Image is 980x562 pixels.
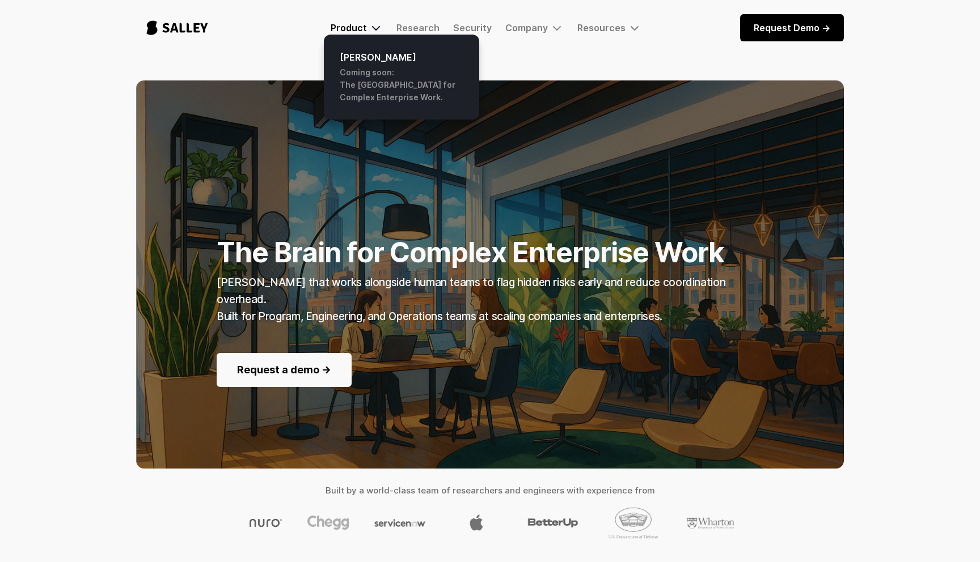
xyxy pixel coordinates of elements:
[324,35,479,120] nav: Product
[577,21,641,35] div: Resources
[340,66,463,104] div: Coming soon: The [GEOGRAPHIC_DATA] for Complex Enterprise Work.
[136,482,844,499] h4: Built by a world-class team of researchers and engineers with experience from
[331,41,472,113] a: [PERSON_NAME]Coming soon:The [GEOGRAPHIC_DATA] for Complex Enterprise Work.
[136,9,218,46] a: home
[505,21,564,35] div: Company
[340,50,463,64] h6: [PERSON_NAME]
[331,22,367,33] div: Product
[453,22,492,33] a: Security
[217,276,725,323] strong: [PERSON_NAME] that works alongside human teams to flag hidden risks early and reduce coordination...
[217,353,352,387] a: Request a demo ->
[396,22,440,33] a: Research
[577,22,626,33] div: Resources
[217,236,724,269] strong: The Brain for Complex Enterprise Work
[331,21,383,35] div: Product
[505,22,548,33] div: Company
[740,14,844,41] a: Request Demo ->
